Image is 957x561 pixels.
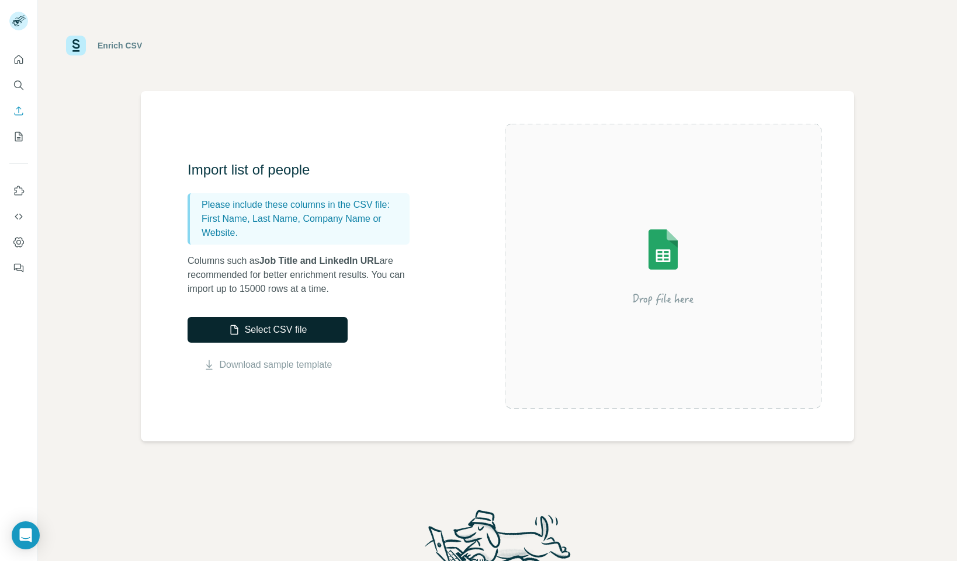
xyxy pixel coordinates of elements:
[9,49,28,70] button: Quick start
[9,126,28,147] button: My lists
[98,40,142,51] div: Enrich CSV
[9,75,28,96] button: Search
[188,317,348,343] button: Select CSV file
[202,212,405,240] p: First Name, Last Name, Company Name or Website.
[9,180,28,201] button: Use Surfe on LinkedIn
[12,521,40,549] div: Open Intercom Messenger
[9,100,28,121] button: Enrich CSV
[66,36,86,55] img: Surfe Logo
[9,232,28,253] button: Dashboard
[558,196,768,336] img: Surfe Illustration - Drop file here or select below
[259,256,380,266] span: Job Title and LinkedIn URL
[188,161,421,179] h3: Import list of people
[188,358,348,372] button: Download sample template
[188,254,421,296] p: Columns such as are recommended for better enrichment results. You can import up to 15000 rows at...
[9,206,28,227] button: Use Surfe API
[9,257,28,278] button: Feedback
[202,198,405,212] p: Please include these columns in the CSV file:
[220,358,332,372] a: Download sample template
